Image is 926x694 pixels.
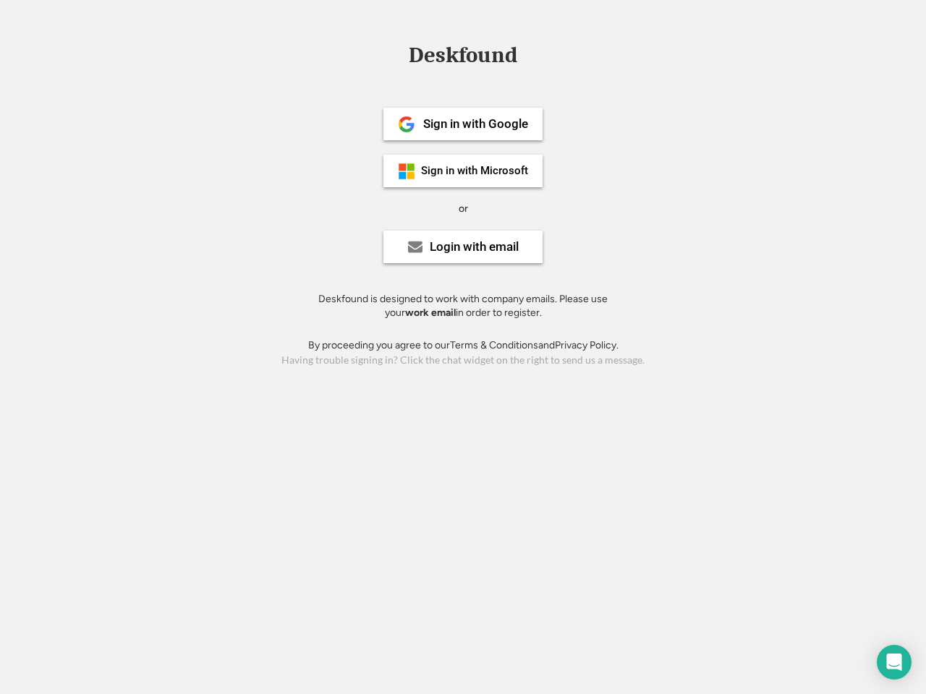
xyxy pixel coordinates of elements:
div: Deskfound [402,44,524,67]
a: Terms & Conditions [450,339,538,351]
img: 1024px-Google__G__Logo.svg.png [398,116,415,133]
div: By proceeding you agree to our and [308,338,619,353]
div: Deskfound is designed to work with company emails. Please use your in order to register. [300,292,626,320]
div: Open Intercom Messenger [877,645,912,680]
img: ms-symbollockup_mssymbol_19.png [398,163,415,180]
div: Sign in with Google [423,118,528,130]
strong: work email [405,307,456,319]
div: or [459,202,468,216]
div: Login with email [430,241,519,253]
a: Privacy Policy. [555,339,619,351]
div: Sign in with Microsoft [421,166,528,176]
